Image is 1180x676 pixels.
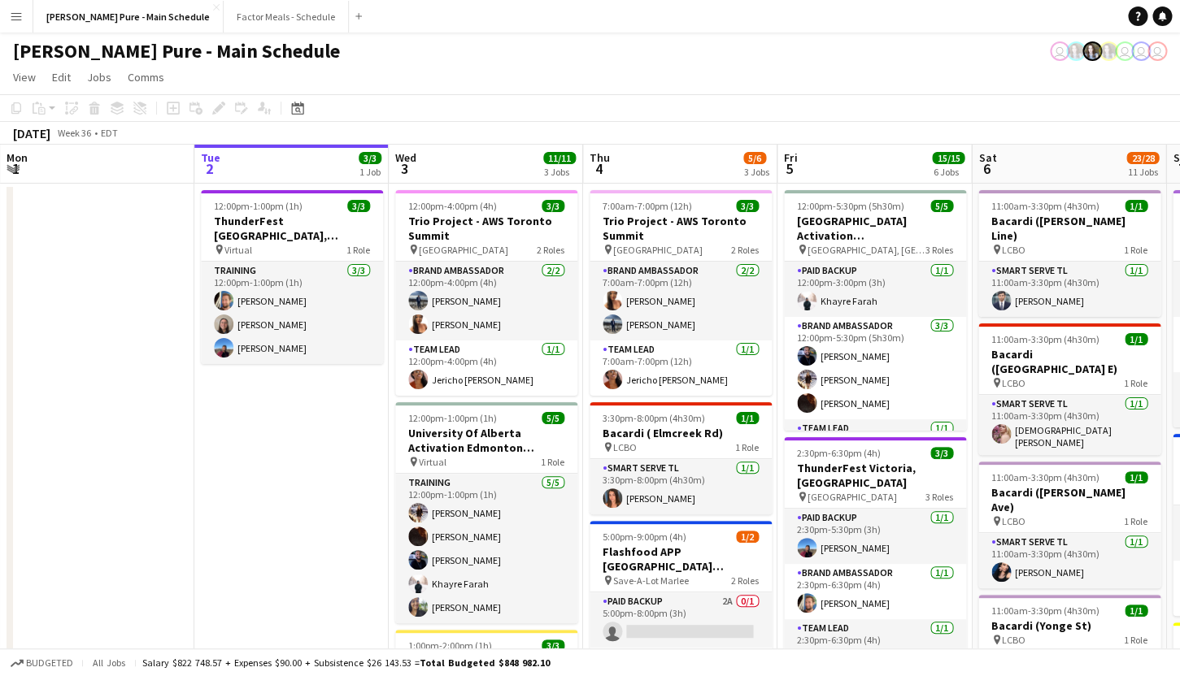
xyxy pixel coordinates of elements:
[782,159,797,178] span: 5
[395,426,577,455] h3: University Of Alberta Activation Edmonton Training
[395,262,577,340] app-card-role: Brand Ambassador2/212:00pm-4:00pm (4h)[PERSON_NAME][PERSON_NAME]
[1050,41,1069,61] app-user-avatar: Tifany Scifo
[1124,634,1147,646] span: 1 Role
[1124,515,1147,527] span: 1 Role
[395,190,577,396] app-job-card: 12:00pm-4:00pm (4h)3/3Trio Project - AWS Toronto Summit [GEOGRAPHIC_DATA]2 RolesBrand Ambassador2...
[408,639,492,652] span: 1:00pm-2:00pm (1h)
[101,127,118,139] div: EDT
[603,531,686,543] span: 5:00pm-9:00pm (4h)
[978,214,1160,243] h3: Bacardi ([PERSON_NAME] Line)
[1082,41,1102,61] app-user-avatar: Ashleigh Rains
[54,127,94,139] span: Week 36
[46,67,77,88] a: Edit
[613,441,637,453] span: LCBO
[537,244,564,256] span: 2 Roles
[395,340,577,396] app-card-role: Team Lead1/112:00pm-4:00pm (4h)Jericho [PERSON_NAME]
[590,426,772,440] h3: Bacardi ( Elmcreek Rd)
[201,150,220,165] span: Tue
[1131,41,1151,61] app-user-avatar: Tifany Scifo
[978,150,996,165] span: Sat
[925,244,953,256] span: 3 Roles
[613,244,703,256] span: [GEOGRAPHIC_DATA]
[543,152,576,164] span: 11/11
[201,190,383,364] div: 12:00pm-1:00pm (1h)3/3ThunderFest [GEOGRAPHIC_DATA], [GEOGRAPHIC_DATA] Training Virtual1 RoleTrai...
[784,619,966,674] app-card-role: Team Lead1/12:30pm-6:30pm (4h)[PERSON_NAME]
[925,491,953,503] span: 3 Roles
[393,159,416,178] span: 3
[978,461,1160,588] app-job-card: 11:00am-3:30pm (4h30m)1/1Bacardi ([PERSON_NAME] Ave) LCBO1 RoleSmart Serve TL1/111:00am-3:30pm (4...
[613,574,689,587] span: Save-A-Lot Marlee
[87,70,111,84] span: Jobs
[590,214,772,243] h3: Trio Project - AWS Toronto Summit
[81,67,118,88] a: Jobs
[603,412,705,424] span: 3:30pm-8:00pm (4h30m)
[808,491,897,503] span: [GEOGRAPHIC_DATA]
[590,190,772,396] div: 7:00am-7:00pm (12h)3/3Trio Project - AWS Toronto Summit [GEOGRAPHIC_DATA]2 RolesBrand Ambassador2...
[542,412,564,424] span: 5/5
[744,166,769,178] div: 3 Jobs
[978,190,1160,317] app-job-card: 11:00am-3:30pm (4h30m)1/1Bacardi ([PERSON_NAME] Line) LCBO1 RoleSmart Serve TL1/111:00am-3:30pm (...
[978,323,1160,455] div: 11:00am-3:30pm (4h30m)1/1Bacardi ([GEOGRAPHIC_DATA] E) LCBO1 RoleSmart Serve TL1/111:00am-3:30pm ...
[784,437,966,674] app-job-card: 2:30pm-6:30pm (4h)3/3ThunderFest Victoria, [GEOGRAPHIC_DATA] [GEOGRAPHIC_DATA]3 RolesPaid Backup1...
[544,166,575,178] div: 3 Jobs
[603,200,692,212] span: 7:00am-7:00pm (12h)
[736,412,759,424] span: 1/1
[7,67,42,88] a: View
[359,166,381,178] div: 1 Job
[784,564,966,619] app-card-role: Brand Ambassador1/12:30pm-6:30pm (4h)[PERSON_NAME]
[1125,200,1147,212] span: 1/1
[1125,333,1147,345] span: 1/1
[784,509,966,564] app-card-role: Paid Backup1/12:30pm-5:30pm (3h)[PERSON_NAME]
[590,592,772,648] app-card-role: Paid Backup2A0/15:00pm-8:00pm (3h)
[991,333,1099,345] span: 11:00am-3:30pm (4h30m)
[542,639,564,652] span: 3/3
[978,533,1160,588] app-card-role: Smart Serve TL1/111:00am-3:30pm (4h30m)[PERSON_NAME]
[13,39,340,63] h1: [PERSON_NAME] Pure - Main Schedule
[735,441,759,453] span: 1 Role
[976,159,996,178] span: 6
[736,200,759,212] span: 3/3
[784,190,966,431] app-job-card: 12:00pm-5:30pm (5h30m)5/5[GEOGRAPHIC_DATA] Activation [GEOGRAPHIC_DATA] [GEOGRAPHIC_DATA], [GEOGR...
[347,200,370,212] span: 3/3
[142,656,550,669] div: Salary $822 748.57 + Expenses $90.00 + Subsistence $26 143.53 =
[419,244,508,256] span: [GEOGRAPHIC_DATA]
[797,447,881,459] span: 2:30pm-6:30pm (4h)
[590,544,772,574] h3: Flashfood APP [GEOGRAPHIC_DATA] [GEOGRAPHIC_DATA], [GEOGRAPHIC_DATA]
[52,70,71,84] span: Edit
[408,412,497,424] span: 12:00pm-1:00pm (1h)
[978,262,1160,317] app-card-role: Smart Serve TL1/111:00am-3:30pm (4h30m)[PERSON_NAME]
[395,402,577,623] app-job-card: 12:00pm-1:00pm (1h)5/5University Of Alberta Activation Edmonton Training Virtual1 RoleTraining5/5...
[89,656,128,669] span: All jobs
[1125,604,1147,617] span: 1/1
[395,474,577,623] app-card-role: Training5/512:00pm-1:00pm (1h)[PERSON_NAME][PERSON_NAME][PERSON_NAME]Khayre Farah[PERSON_NAME]
[797,200,904,212] span: 12:00pm-5:30pm (5h30m)
[991,200,1099,212] span: 11:00am-3:30pm (4h30m)
[4,159,28,178] span: 1
[784,150,797,165] span: Fri
[991,471,1099,483] span: 11:00am-3:30pm (4h30m)
[346,244,370,256] span: 1 Role
[33,1,224,32] button: [PERSON_NAME] Pure - Main Schedule
[1124,377,1147,389] span: 1 Role
[7,150,28,165] span: Mon
[743,152,766,164] span: 5/6
[1127,166,1158,178] div: 11 Jobs
[930,200,953,212] span: 5/5
[1002,244,1025,256] span: LCBO
[784,317,966,419] app-card-role: Brand Ambassador3/312:00pm-5:30pm (5h30m)[PERSON_NAME][PERSON_NAME][PERSON_NAME]
[1002,515,1025,527] span: LCBO
[1125,471,1147,483] span: 1/1
[930,447,953,459] span: 3/3
[1066,41,1086,61] app-user-avatar: Ashleigh Rains
[590,402,772,514] app-job-card: 3:30pm-8:00pm (4h30m)1/1Bacardi ( Elmcreek Rd) LCBO1 RoleSmart Serve TL1/13:30pm-8:00pm (4h30m)[P...
[731,244,759,256] span: 2 Roles
[978,347,1160,376] h3: Bacardi ([GEOGRAPHIC_DATA] E)
[13,70,36,84] span: View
